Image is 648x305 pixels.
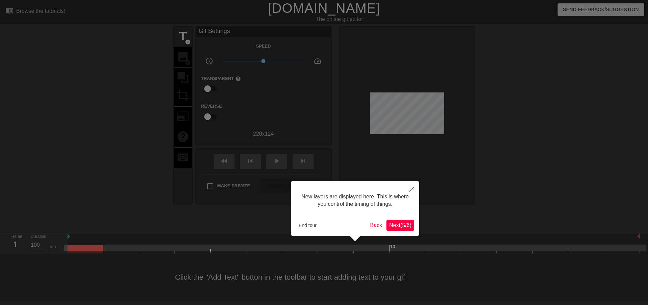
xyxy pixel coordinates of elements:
[296,186,414,215] div: New layers are displayed here. This is where you control the timing of things.
[404,181,419,197] button: Close
[386,220,414,231] button: Next
[389,222,411,228] span: Next ( 5 / 6 )
[368,220,385,231] button: Back
[296,220,319,230] button: End tour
